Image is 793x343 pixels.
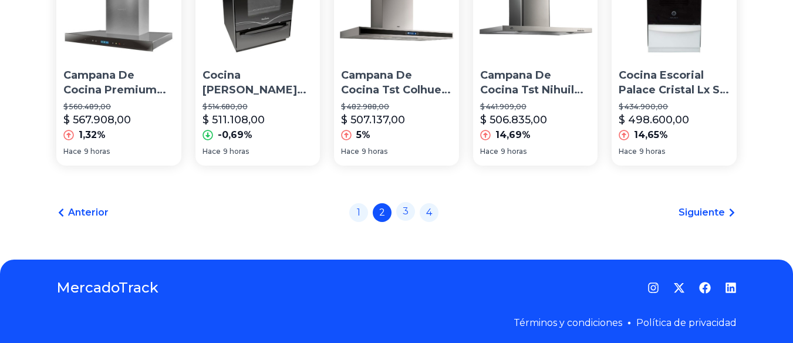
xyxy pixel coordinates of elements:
[634,128,668,142] p: 14,65%
[203,102,313,112] p: $ 514.680,00
[673,282,685,294] a: Twitter
[356,128,370,142] p: 5%
[362,147,387,156] span: 9 horas
[63,147,82,156] span: Hace
[341,68,452,97] p: Campana De Cocina Tst Colhue Extractor 90cm Envio Gratis
[341,112,405,128] p: $ 507.137,00
[396,202,415,221] a: 3
[679,206,725,220] span: Siguiente
[63,112,131,128] p: $ 567.908,00
[203,112,265,128] p: $ 511.108,00
[514,317,622,328] a: Términos y condiciones
[56,206,109,220] a: Anterior
[480,147,498,156] span: Hace
[63,68,174,97] p: Campana De Cocina Premium Touch [PERSON_NAME] 75 Cm Inoxidable
[699,282,711,294] a: Facebook
[501,147,527,156] span: 9 horas
[619,68,730,97] p: Cocina Escorial Palace Cristal Lx S2 50cm Luz Selectogar6
[223,147,249,156] span: 9 horas
[725,282,737,294] a: LinkedIn
[349,203,368,222] a: 1
[63,102,174,112] p: $ 560.489,00
[647,282,659,294] a: Instagram
[636,317,737,328] a: Política de privacidad
[480,112,547,128] p: $ 506.835,00
[495,128,531,142] p: 14,69%
[218,128,252,142] p: -0,69%
[56,278,158,297] a: MercadoTrack
[639,147,665,156] span: 9 horas
[619,102,730,112] p: $ 434.900,00
[203,147,221,156] span: Hace
[619,112,689,128] p: $ 498.600,00
[203,68,313,97] p: Cocina [PERSON_NAME] 5517-f Neg Facilimp
[79,128,106,142] p: 1,32%
[619,147,637,156] span: Hace
[68,206,109,220] span: Anterior
[420,203,438,222] a: 4
[84,147,110,156] span: 9 horas
[679,206,737,220] a: Siguiente
[341,147,359,156] span: Hace
[480,68,591,97] p: Campana De Cocina Tst Nihuil Extractor 90cm Envio Gratis
[341,102,452,112] p: $ 482.988,00
[480,102,591,112] p: $ 441.909,00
